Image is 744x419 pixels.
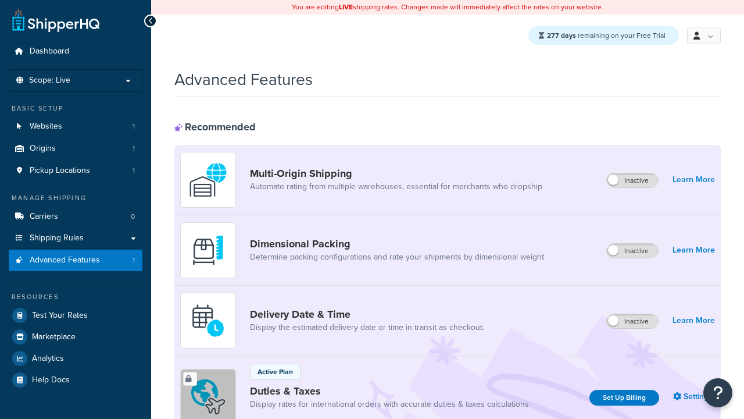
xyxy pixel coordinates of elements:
[30,47,69,56] span: Dashboard
[250,385,529,397] a: Duties & Taxes
[9,206,142,228] a: Carriers0
[9,250,142,271] li: Advanced Features
[673,389,715,405] a: Settings
[250,308,484,321] a: Delivery Date & Time
[250,181,542,193] a: Automate rating from multiple warehouses, essential for merchants who dropship
[30,122,62,132] span: Websites
[250,237,544,250] a: Dimensional Packing
[250,322,484,333] a: Display the estimated delivery date or time in transit as checkout.
[547,30,666,41] span: remaining on your Free Trial
[607,244,658,258] label: Inactive
[29,76,70,86] span: Scope: Live
[188,230,228,271] img: DTVBYsAAAAAASUVORK5CYII=
[133,122,135,132] span: 1
[30,255,100,265] span: Advanced Features
[9,160,142,182] a: Pickup Locations1
[9,326,142,347] a: Marketplace
[188,300,228,341] img: gfkeb5ejjkALwAAAABJRU5ErkJggg==
[250,251,544,263] a: Determine packing configurations and rate your shipments by dimensional weight
[174,68,313,91] h1: Advanced Features
[607,314,658,328] label: Inactive
[188,159,228,200] img: WatD5o0RtDAAAAAElFTkSuQmCC
[250,399,529,410] a: Display rates for international orders with accurate duties & taxes calculations
[9,138,142,159] li: Origins
[32,311,88,321] span: Test Your Rates
[30,144,56,154] span: Origins
[9,41,142,62] a: Dashboard
[30,212,58,222] span: Carriers
[32,332,76,342] span: Marketplace
[9,160,142,182] li: Pickup Locations
[9,348,142,369] a: Analytics
[30,166,90,176] span: Pickup Locations
[133,166,135,176] span: 1
[32,375,70,385] span: Help Docs
[9,370,142,390] a: Help Docs
[32,354,64,364] span: Analytics
[174,120,256,133] div: Recommended
[9,193,142,203] div: Manage Shipping
[9,305,142,326] a: Test Your Rates
[9,116,142,137] li: Websites
[673,172,715,188] a: Learn More
[9,292,142,302] div: Resources
[589,390,659,406] a: Set Up Billing
[9,116,142,137] a: Websites1
[673,242,715,258] a: Learn More
[339,2,353,12] b: LIVE
[133,144,135,154] span: 1
[9,104,142,113] div: Basic Setup
[250,167,542,180] a: Multi-Origin Shipping
[131,212,135,222] span: 0
[9,250,142,271] a: Advanced Features1
[703,378,732,407] button: Open Resource Center
[9,138,142,159] a: Origins1
[673,313,715,329] a: Learn More
[607,173,658,187] label: Inactive
[9,206,142,228] li: Carriers
[257,367,293,377] p: Active Plan
[547,30,576,41] strong: 277 days
[133,255,135,265] span: 1
[9,228,142,249] a: Shipping Rules
[30,233,84,243] span: Shipping Rules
